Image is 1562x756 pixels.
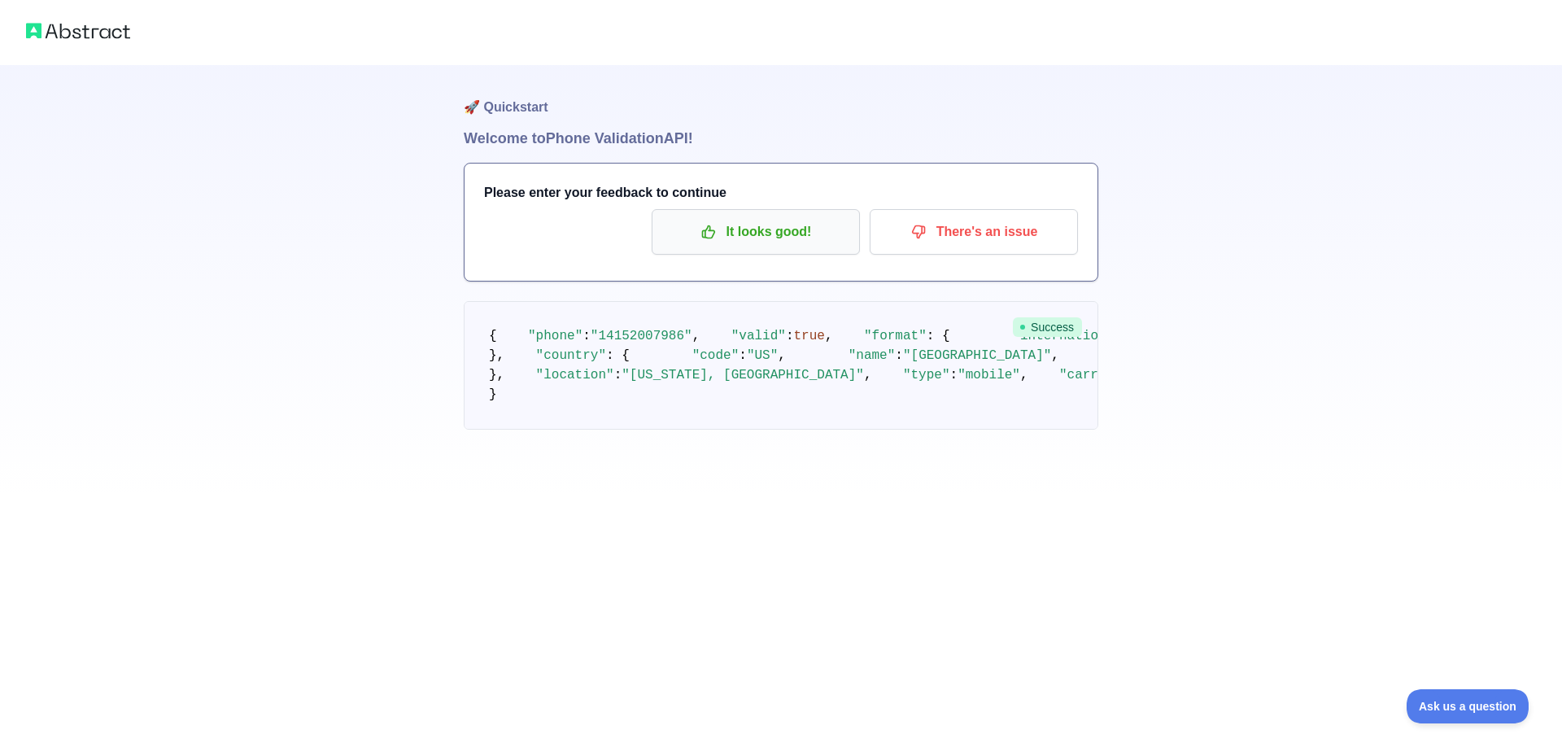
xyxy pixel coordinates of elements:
[903,348,1051,363] span: "[GEOGRAPHIC_DATA]"
[903,368,950,382] span: "type"
[536,348,606,363] span: "country"
[950,368,958,382] span: :
[864,368,872,382] span: ,
[747,348,778,363] span: "US"
[489,329,1521,402] code: }, }, }
[464,127,1098,150] h1: Welcome to Phone Validation API!
[464,65,1098,127] h1: 🚀 Quickstart
[614,368,622,382] span: :
[692,348,740,363] span: "code"
[1051,348,1059,363] span: ,
[652,209,860,255] button: It looks good!
[26,20,130,42] img: Abstract logo
[870,209,1078,255] button: There's an issue
[731,329,786,343] span: "valid"
[778,348,786,363] span: ,
[864,329,927,343] span: "format"
[591,329,692,343] span: "14152007986"
[582,329,591,343] span: :
[895,348,903,363] span: :
[1020,368,1028,382] span: ,
[606,348,630,363] span: : {
[528,329,582,343] span: "phone"
[825,329,833,343] span: ,
[958,368,1020,382] span: "mobile"
[1012,329,1129,343] span: "international"
[484,183,1078,203] h3: Please enter your feedback to continue
[692,329,700,343] span: ,
[664,218,848,246] p: It looks good!
[882,218,1066,246] p: There's an issue
[786,329,794,343] span: :
[1407,689,1529,723] iframe: Toggle Customer Support
[536,368,614,382] span: "location"
[849,348,896,363] span: "name"
[739,348,747,363] span: :
[794,329,825,343] span: true
[1013,317,1082,337] span: Success
[489,329,497,343] span: {
[1059,368,1129,382] span: "carrier"
[622,368,864,382] span: "[US_STATE], [GEOGRAPHIC_DATA]"
[927,329,950,343] span: : {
